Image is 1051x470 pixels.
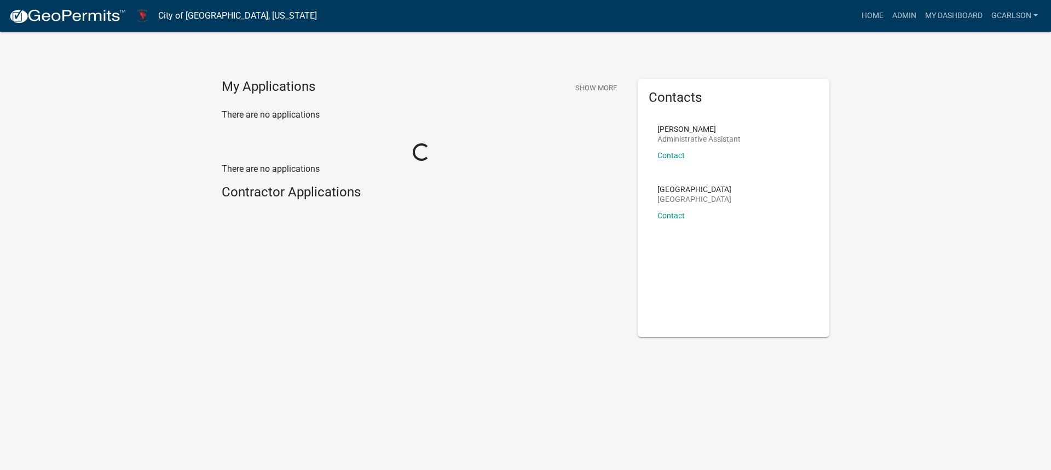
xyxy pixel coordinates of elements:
p: [GEOGRAPHIC_DATA] [657,195,731,203]
p: There are no applications [222,163,621,176]
wm-workflow-list-section: Contractor Applications [222,184,621,205]
a: Home [857,5,888,26]
h5: Contacts [649,90,818,106]
p: [GEOGRAPHIC_DATA] [657,185,731,193]
a: My Dashboard [921,5,987,26]
p: There are no applications [222,108,621,121]
h4: My Applications [222,79,315,95]
a: Contact [657,211,685,220]
button: Show More [571,79,621,97]
img: City of Harlan, Iowa [135,8,149,23]
a: Admin [888,5,921,26]
p: [PERSON_NAME] [657,125,741,133]
h4: Contractor Applications [222,184,621,200]
p: Administrative Assistant [657,135,741,143]
a: City of [GEOGRAPHIC_DATA], [US_STATE] [158,7,317,25]
a: Contact [657,151,685,160]
a: gcarlson [987,5,1042,26]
